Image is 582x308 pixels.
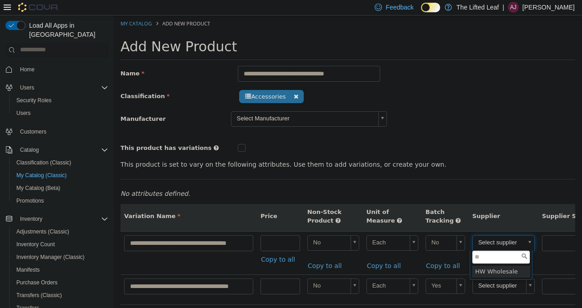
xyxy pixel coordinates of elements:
[457,2,499,13] p: The Lifted Leaf
[9,94,112,107] button: Security Roles
[16,126,108,137] span: Customers
[13,290,108,301] span: Transfers (Classic)
[20,128,46,135] span: Customers
[13,195,48,206] a: Promotions
[16,82,38,93] button: Users
[9,169,112,182] button: My Catalog (Classic)
[16,144,42,155] button: Catalog
[13,239,108,250] span: Inventory Count
[13,170,108,181] span: My Catalog (Classic)
[9,263,112,276] button: Manifests
[13,226,108,237] span: Adjustments (Classic)
[20,66,35,73] span: Home
[9,107,112,119] button: Users
[16,144,108,155] span: Catalog
[2,81,112,94] button: Users
[421,12,421,13] span: Dark Mode
[9,225,112,238] button: Adjustments (Classic)
[16,266,40,273] span: Manifests
[13,290,65,301] a: Transfers (Classic)
[16,279,58,286] span: Purchase Orders
[13,239,59,250] a: Inventory Count
[20,84,34,91] span: Users
[9,289,112,302] button: Transfers (Classic)
[522,2,575,13] p: [PERSON_NAME]
[508,2,519,13] div: Airrick Jones
[386,3,413,12] span: Feedback
[13,252,88,263] a: Inventory Manager (Classic)
[13,183,108,194] span: My Catalog (Beta)
[16,214,46,224] button: Inventory
[20,146,39,154] span: Catalog
[9,238,112,251] button: Inventory Count
[16,253,85,261] span: Inventory Manager (Classic)
[20,215,42,223] span: Inventory
[13,95,108,106] span: Security Roles
[16,126,50,137] a: Customers
[13,157,108,168] span: Classification (Classic)
[13,226,73,237] a: Adjustments (Classic)
[16,82,108,93] span: Users
[358,250,416,263] div: HW Wholesale
[13,264,43,275] a: Manifests
[13,277,108,288] span: Purchase Orders
[13,195,108,206] span: Promotions
[13,95,55,106] a: Security Roles
[9,276,112,289] button: Purchase Orders
[16,184,60,192] span: My Catalog (Beta)
[2,213,112,225] button: Inventory
[510,2,517,13] span: AJ
[9,156,112,169] button: Classification (Classic)
[16,241,55,248] span: Inventory Count
[13,183,64,194] a: My Catalog (Beta)
[2,125,112,138] button: Customers
[13,264,108,275] span: Manifests
[18,3,59,12] img: Cova
[13,108,108,119] span: Users
[16,172,67,179] span: My Catalog (Classic)
[13,252,108,263] span: Inventory Manager (Classic)
[25,21,108,39] span: Load All Apps in [GEOGRAPHIC_DATA]
[9,251,112,263] button: Inventory Manager (Classic)
[13,157,75,168] a: Classification (Classic)
[9,182,112,194] button: My Catalog (Beta)
[16,109,30,117] span: Users
[16,64,38,75] a: Home
[9,194,112,207] button: Promotions
[16,197,44,204] span: Promotions
[16,214,108,224] span: Inventory
[421,3,440,12] input: Dark Mode
[13,277,61,288] a: Purchase Orders
[2,144,112,156] button: Catalog
[16,292,62,299] span: Transfers (Classic)
[16,228,69,235] span: Adjustments (Classic)
[114,15,582,308] iframe: To enrich screen reader interactions, please activate Accessibility in Grammarly extension settings
[16,64,108,75] span: Home
[502,2,504,13] p: |
[16,97,51,104] span: Security Roles
[13,170,70,181] a: My Catalog (Classic)
[13,108,34,119] a: Users
[2,63,112,76] button: Home
[16,159,71,166] span: Classification (Classic)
